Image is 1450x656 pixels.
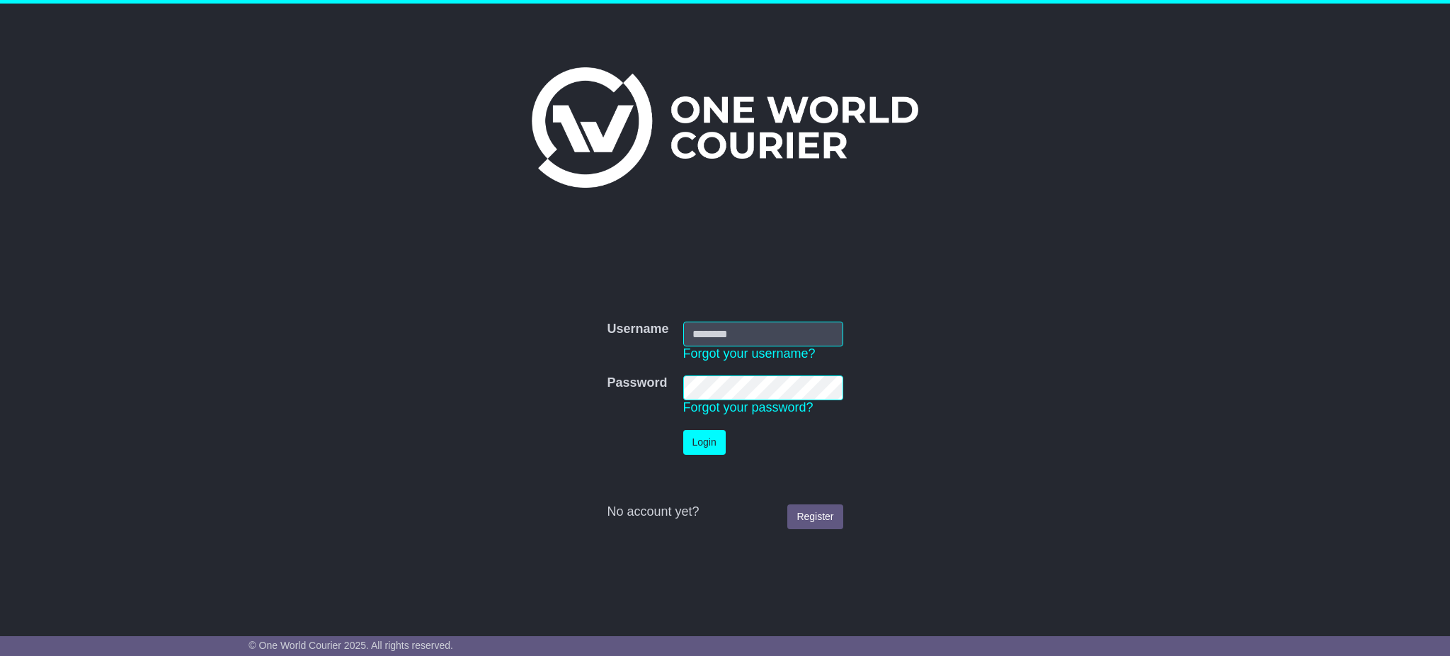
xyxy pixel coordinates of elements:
[607,375,667,391] label: Password
[607,322,668,337] label: Username
[683,346,816,361] a: Forgot your username?
[683,400,814,414] a: Forgot your password?
[532,67,918,188] img: One World
[787,504,843,529] a: Register
[607,504,843,520] div: No account yet?
[249,640,453,651] span: © One World Courier 2025. All rights reserved.
[683,430,726,455] button: Login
